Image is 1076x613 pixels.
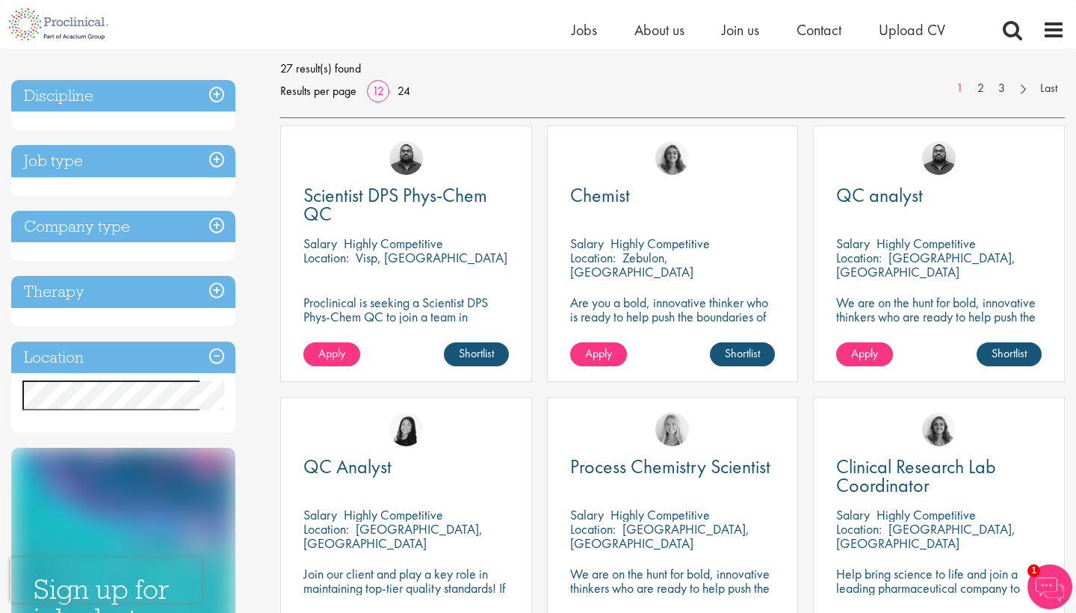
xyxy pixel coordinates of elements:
iframe: reCAPTCHA [10,558,202,603]
a: Apply [836,342,893,366]
a: 24 [392,83,415,99]
a: Last [1033,80,1065,97]
img: Ashley Bennett [922,141,956,175]
span: Results per page [280,80,356,102]
p: Highly Competitive [876,235,976,252]
p: Highly Competitive [876,506,976,523]
a: Apply [303,342,360,366]
a: Shortlist [977,342,1042,366]
img: Numhom Sudsok [389,413,423,446]
h3: Job type [11,145,235,177]
span: Salary [570,235,604,252]
p: Highly Competitive [610,235,710,252]
p: [GEOGRAPHIC_DATA], [GEOGRAPHIC_DATA] [836,249,1015,280]
a: 3 [991,80,1012,97]
span: Location: [570,249,616,266]
span: Location: [836,520,882,537]
span: Location: [303,520,349,537]
span: Clinical Research Lab Coordinator [836,454,996,498]
img: Jackie Cerchio [655,141,689,175]
p: Are you a bold, innovative thinker who is ready to help push the boundaries of science and make a... [570,295,776,352]
a: QC analyst [836,186,1042,205]
span: QC Analyst [303,454,392,479]
span: QC analyst [836,182,923,208]
a: Join us [722,20,759,40]
img: Jackie Cerchio [922,413,956,446]
a: Contact [797,20,841,40]
a: Apply [570,342,627,366]
a: Process Chemistry Scientist [570,458,776,476]
a: Shortlist [710,342,775,366]
a: 2 [970,80,992,97]
span: Location: [570,520,616,537]
a: About us [634,20,684,40]
span: Apply [851,345,878,361]
p: Visp, [GEOGRAPHIC_DATA] [356,249,507,266]
p: Highly Competitive [344,235,443,252]
a: Scientist DPS Phys-Chem QC [303,186,509,224]
h3: Therapy [11,276,235,308]
p: We are on the hunt for bold, innovative thinkers who are ready to help push the boundaries of sci... [836,295,1042,352]
p: Zebulon, [GEOGRAPHIC_DATA] [570,249,693,280]
p: [GEOGRAPHIC_DATA], [GEOGRAPHIC_DATA] [303,520,483,552]
p: Proclinical is seeking a Scientist DPS Phys-Chem QC to join a team in [GEOGRAPHIC_DATA] [303,295,509,338]
span: 27 result(s) found [280,58,1065,80]
h3: Discipline [11,80,235,112]
a: Shortlist [444,342,509,366]
span: Apply [585,345,612,361]
span: Salary [303,235,337,252]
span: Salary [303,506,337,523]
span: Salary [836,235,870,252]
span: Scientist DPS Phys-Chem QC [303,182,487,227]
a: 12 [367,83,389,99]
span: Salary [570,506,604,523]
h3: Location [11,342,235,374]
span: 1 [1027,564,1040,577]
span: Location: [836,249,882,266]
a: 1 [949,80,971,97]
p: [GEOGRAPHIC_DATA], [GEOGRAPHIC_DATA] [570,520,749,552]
span: Location: [303,249,349,266]
p: Highly Competitive [344,506,443,523]
span: Process Chemistry Scientist [570,454,770,479]
a: Clinical Research Lab Coordinator [836,458,1042,495]
p: Highly Competitive [610,506,710,523]
img: Chatbot [1027,564,1072,609]
span: Apply [318,345,345,361]
a: Upload CV [879,20,945,40]
a: Chemist [570,186,776,205]
h3: Company type [11,211,235,243]
a: QC Analyst [303,458,509,476]
p: [GEOGRAPHIC_DATA], [GEOGRAPHIC_DATA] [836,520,1015,552]
span: Salary [836,506,870,523]
a: Jobs [572,20,597,40]
span: Chemist [570,182,630,208]
img: Ashley Bennett [389,141,423,175]
img: Shannon Briggs [655,413,689,446]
